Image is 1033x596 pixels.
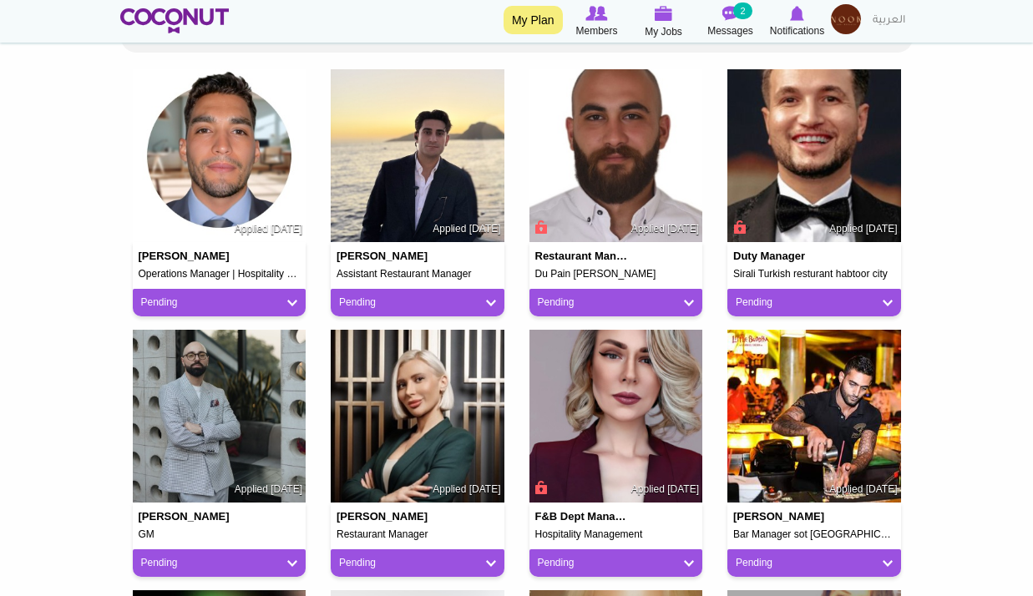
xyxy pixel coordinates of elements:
h4: F&B Dept Manager | Director of Guest Experience [535,511,632,523]
a: Browse Members Members [564,4,630,39]
a: Pending [141,295,298,310]
img: Home [120,8,230,33]
h5: Assistant Restaurant Manager [337,269,499,280]
img: Messages [722,6,739,21]
a: My Jobs My Jobs [630,4,697,40]
a: Pending [736,295,893,310]
h5: Sirali Turkish resturant habtoor city [733,269,895,280]
a: My Plan [504,6,563,34]
span: My Jobs [645,23,682,40]
span: Notifications [770,23,824,39]
a: Pending [736,556,893,570]
img: Mohammed Ali's picture [727,330,901,503]
span: Members [575,23,617,39]
a: Pending [538,556,695,570]
span: Connect to Unlock the Profile [731,219,746,235]
span: Messages [707,23,753,39]
a: Messages Messages 2 [697,4,764,39]
img: My Jobs [655,6,673,21]
a: Pending [339,556,496,570]
img: Ali Fırat Derici's picture [331,69,504,243]
img: Charbel Haddad's picture [529,69,703,243]
small: 2 [733,3,752,19]
a: Notifications Notifications [764,4,831,39]
a: Pending [141,556,298,570]
img: Maria Von Klugen's picture [331,330,504,503]
a: العربية [864,4,914,38]
img: Mohaned Shahbr's picture [727,69,901,243]
img: Carlos Huguet's picture [133,69,306,243]
span: Connect to Unlock the Profile [533,219,548,235]
h5: GM [139,529,301,540]
h4: [PERSON_NAME] [139,250,235,262]
a: Pending [538,295,695,310]
img: Browse Members [585,6,607,21]
h5: Restaurant Manager [337,529,499,540]
h4: [PERSON_NAME] [337,250,433,262]
img: Notifications [790,6,804,21]
img: Sargis Brsoyan's picture [133,330,306,503]
h4: [PERSON_NAME] [733,511,830,523]
img: Tiana Tabunova's picture [529,330,703,503]
h4: [PERSON_NAME] [139,511,235,523]
h5: Hospitality Management [535,529,697,540]
h5: Operations Manager | Hospitality Leader | Pioneering Sustainable Practices | Leadership Catalyst ... [139,269,301,280]
h4: Duty Manager [733,250,830,262]
h5: Du Pain [PERSON_NAME] [535,269,697,280]
a: Pending [339,295,496,310]
h4: [PERSON_NAME] [337,511,433,523]
h5: Bar Manager sot [GEOGRAPHIC_DATA] [733,529,895,540]
h4: Restaurant Manager [535,250,632,262]
span: Connect to Unlock the Profile [533,479,548,496]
